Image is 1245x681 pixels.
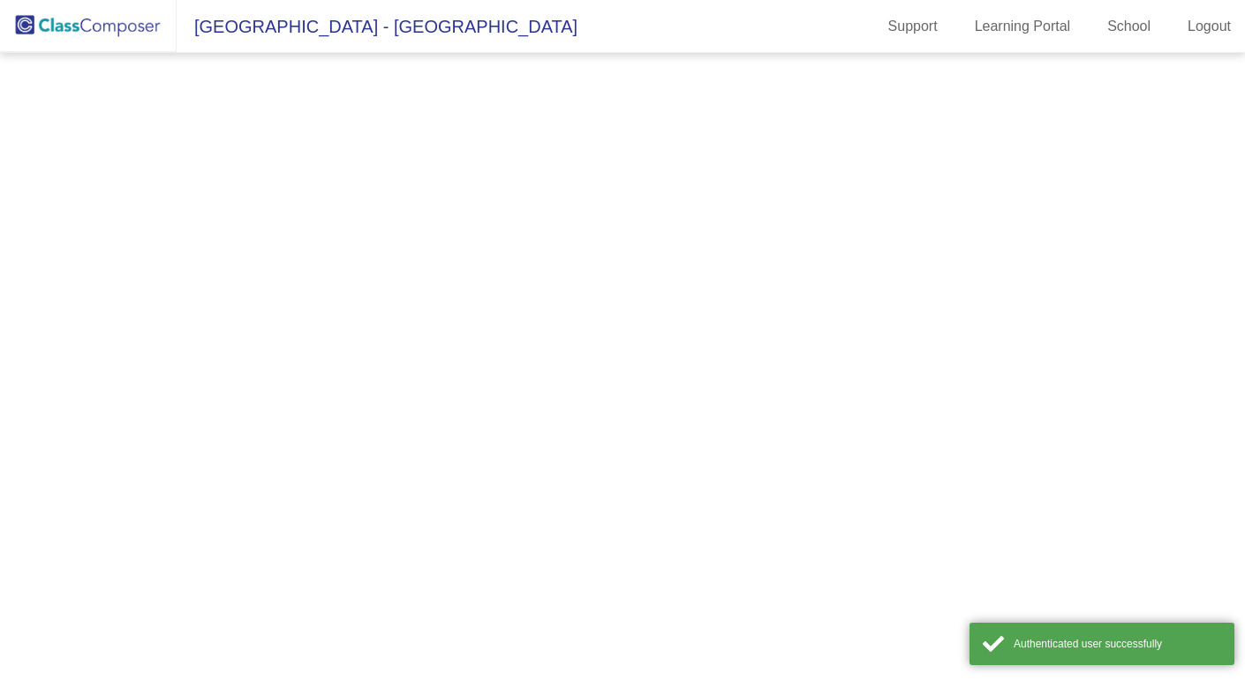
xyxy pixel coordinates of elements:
[177,12,577,41] span: [GEOGRAPHIC_DATA] - [GEOGRAPHIC_DATA]
[1173,12,1245,41] a: Logout
[1014,636,1221,652] div: Authenticated user successfully
[961,12,1085,41] a: Learning Portal
[1093,12,1165,41] a: School
[874,12,952,41] a: Support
